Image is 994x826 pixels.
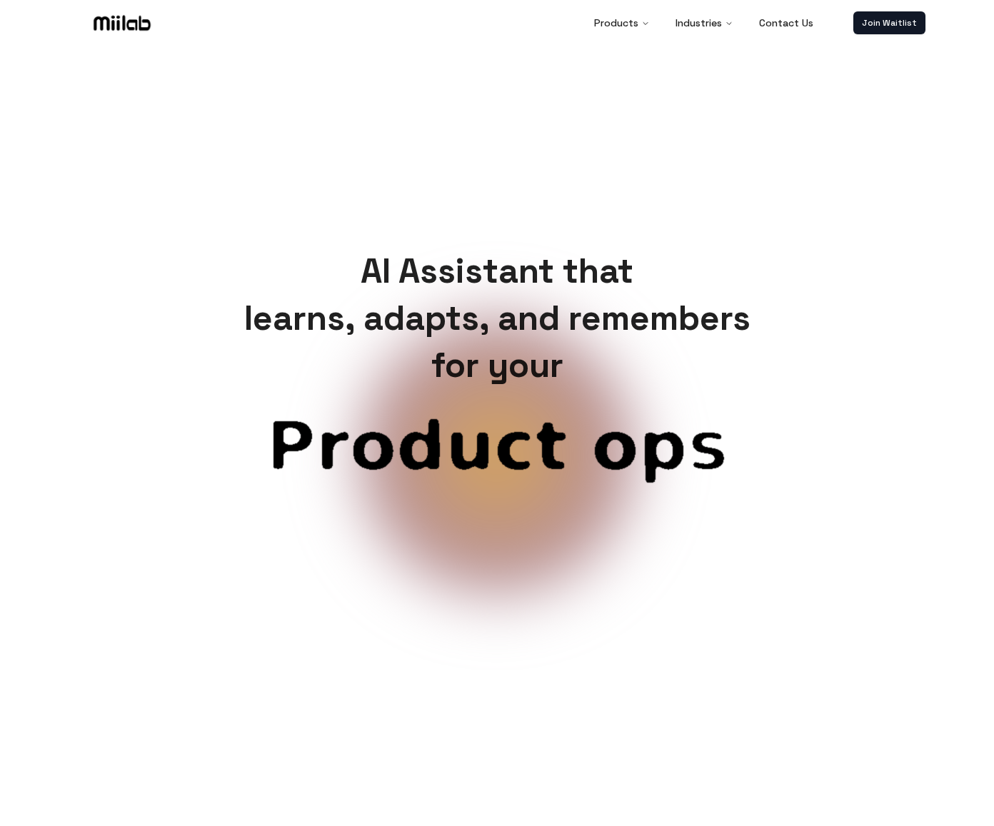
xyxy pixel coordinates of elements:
nav: Main [583,9,825,37]
span: Customer service [176,412,818,549]
img: Logo [91,12,154,34]
h1: AI Assistant that learns, adapts, and remembers for your [233,248,762,389]
button: Industries [664,9,745,37]
a: Join Waitlist [853,11,925,34]
a: Contact Us [748,9,825,37]
button: Products [583,9,661,37]
a: Logo [69,12,176,34]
